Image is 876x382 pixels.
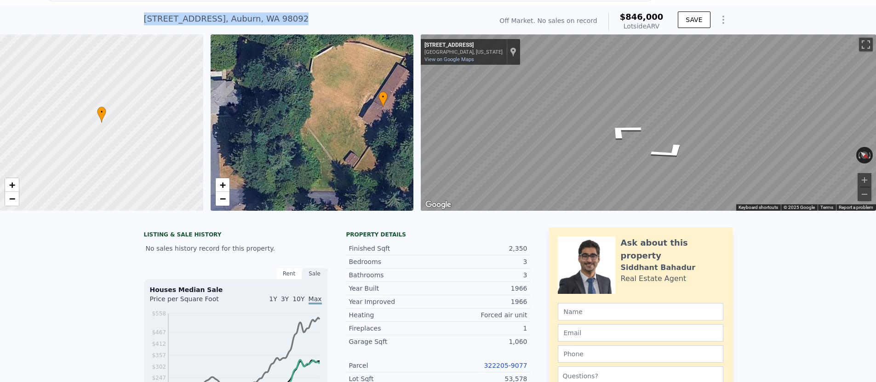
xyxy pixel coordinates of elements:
button: Zoom in [858,173,871,187]
input: Email [558,324,723,342]
tspan: $247 [152,375,166,381]
div: Bathrooms [349,270,438,280]
div: Off Market. No sales on record [499,16,597,25]
a: Terms (opens in new tab) [820,205,833,210]
div: No sales history record for this property. [144,240,328,257]
div: Lotside ARV [620,22,664,31]
div: Year Built [349,284,438,293]
a: Report a problem [839,205,873,210]
a: View on Google Maps [424,56,474,62]
tspan: $467 [152,329,166,336]
div: Parcel [349,361,438,370]
div: Rent [276,268,302,280]
button: Keyboard shortcuts [739,204,778,211]
div: Siddhant Bahadur [621,262,696,273]
div: Year Improved [349,297,438,306]
div: Finished Sqft [349,244,438,253]
a: Zoom in [216,178,229,192]
div: 3 [438,270,527,280]
input: Name [558,303,723,320]
span: 10Y [292,295,304,303]
a: Show location on map [510,47,516,57]
div: 3 [438,257,527,266]
path: Go North, 112th Ave SE [635,138,704,165]
button: Show Options [714,11,733,29]
div: Street View [421,34,876,211]
span: • [97,108,106,116]
div: Price per Square Foot [150,294,236,309]
button: Toggle fullscreen view [859,38,873,51]
img: Google [423,199,453,211]
input: Phone [558,345,723,363]
div: Real Estate Agent [621,273,687,284]
span: 3Y [281,295,289,303]
div: Heating [349,310,438,320]
div: Fireplaces [349,324,438,333]
a: Open this area in Google Maps (opens a new window) [423,199,453,211]
a: 322205-9077 [484,362,527,369]
span: + [219,179,225,191]
div: Map [421,34,876,211]
div: 1 [438,324,527,333]
tspan: $302 [152,364,166,370]
a: Zoom out [5,192,19,206]
div: • [378,91,388,107]
div: • [97,107,106,123]
div: 2,350 [438,244,527,253]
div: 1966 [438,284,527,293]
tspan: $357 [152,352,166,359]
div: [GEOGRAPHIC_DATA], [US_STATE] [424,49,503,55]
div: 1,060 [438,337,527,346]
div: [STREET_ADDRESS] [424,42,503,49]
div: Houses Median Sale [150,285,322,294]
span: Max [309,295,322,304]
button: Rotate counterclockwise [856,147,861,163]
span: © 2025 Google [784,205,815,210]
span: $846,000 [620,12,664,22]
span: − [9,193,15,204]
span: + [9,179,15,191]
div: [STREET_ADDRESS] , Auburn , WA 98092 [144,12,309,25]
button: SAVE [678,11,710,28]
a: Zoom in [5,178,19,192]
button: Reset the view [856,147,873,163]
div: Ask about this property [621,236,723,262]
span: 1Y [269,295,277,303]
div: Sale [302,268,328,280]
tspan: $558 [152,310,166,317]
tspan: $412 [152,341,166,347]
a: Zoom out [216,192,229,206]
div: Garage Sqft [349,337,438,346]
div: Bedrooms [349,257,438,266]
button: Rotate clockwise [868,147,873,163]
path: Go South, 112th Ave SE [590,117,658,145]
div: Property details [346,231,530,238]
div: LISTING & SALE HISTORY [144,231,328,240]
div: 1966 [438,297,527,306]
span: − [219,193,225,204]
div: Forced air unit [438,310,527,320]
button: Zoom out [858,187,871,201]
span: • [378,93,388,101]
